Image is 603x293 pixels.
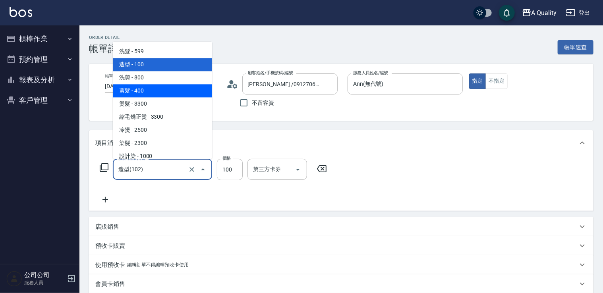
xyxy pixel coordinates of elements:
[519,5,560,21] button: A Quality
[89,130,593,156] div: 項目消費
[95,223,119,231] p: 店販銷售
[113,58,212,71] span: 造型 - 100
[95,280,125,288] p: 會員卡銷售
[127,261,189,269] p: 編輯訂單不得編輯預收卡使用
[113,110,212,123] span: 縮毛矯正燙 - 3300
[3,49,76,70] button: 預約管理
[469,73,486,89] button: 指定
[89,217,593,236] div: 店販銷售
[485,73,508,89] button: 不指定
[531,8,557,18] div: A Quality
[113,137,212,150] span: 染髮 - 2300
[89,43,127,54] h3: 帳單詳細
[292,163,304,176] button: Open
[6,271,22,287] img: Person
[113,123,212,137] span: 冷燙 - 2500
[222,155,231,161] label: 價格
[563,6,593,20] button: 登出
[95,261,125,269] p: 使用預收卡
[3,90,76,111] button: 客戶管理
[113,150,212,163] span: 設計染 - 1000
[3,69,76,90] button: 報表及分析
[186,164,197,175] button: Clear
[499,5,515,21] button: save
[113,84,212,97] span: 剪髮 - 400
[10,7,32,17] img: Logo
[95,139,119,147] p: 項目消費
[89,35,127,40] h2: Order detail
[89,236,593,255] div: 預收卡販賣
[113,71,212,84] span: 洗剪 - 800
[24,279,65,286] p: 服務人員
[197,163,209,176] button: Close
[248,70,293,76] label: 顧客姓名/手機號碼/編號
[252,99,274,107] span: 不留客資
[24,271,65,279] h5: 公司公司
[558,40,593,55] button: 帳單速查
[95,242,125,250] p: 預收卡販賣
[3,29,76,49] button: 櫃檯作業
[353,70,388,76] label: 服務人員姓名/編號
[113,97,212,110] span: 燙髮 - 3300
[113,45,212,58] span: 洗髮 - 599
[105,73,122,79] label: 帳單日期
[89,255,593,274] div: 使用預收卡編輯訂單不得編輯預收卡使用
[89,156,593,211] div: 項目消費
[105,80,168,93] input: YYYY/MM/DD hh:mm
